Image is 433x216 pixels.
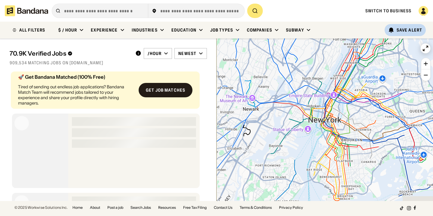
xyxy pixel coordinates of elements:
[171,27,196,33] div: Education
[240,206,272,209] a: Terms & Conditions
[286,27,304,33] div: Subway
[178,51,196,56] div: Newest
[131,206,151,209] a: Search Jobs
[10,50,131,57] div: 70.9K Verified Jobs
[247,27,272,33] div: Companies
[90,206,100,209] a: About
[365,8,411,14] a: Switch to Business
[10,60,207,65] div: 909,534 matching jobs on [DOMAIN_NAME]
[397,27,422,33] div: Save Alert
[5,5,48,16] img: Bandana logotype
[183,206,207,209] a: Free Tax Filing
[18,84,134,106] div: Tired of sending out endless job applications? Bandana Match Team will recommend jobs tailored to...
[279,206,303,209] a: Privacy Policy
[132,27,158,33] div: Industries
[210,27,233,33] div: Job Types
[14,206,68,209] div: © 2025 Workwise Solutions Inc.
[72,206,83,209] a: Home
[18,75,134,79] div: 🚀 Get Bandana Matched (100% Free)
[148,51,162,56] div: /hour
[146,88,185,92] div: Get job matches
[214,206,232,209] a: Contact Us
[91,27,118,33] div: Experience
[10,69,207,201] div: grid
[58,27,77,33] div: $ / hour
[158,206,176,209] a: Resources
[19,28,45,32] div: ALL FILTERS
[107,206,123,209] a: Post a job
